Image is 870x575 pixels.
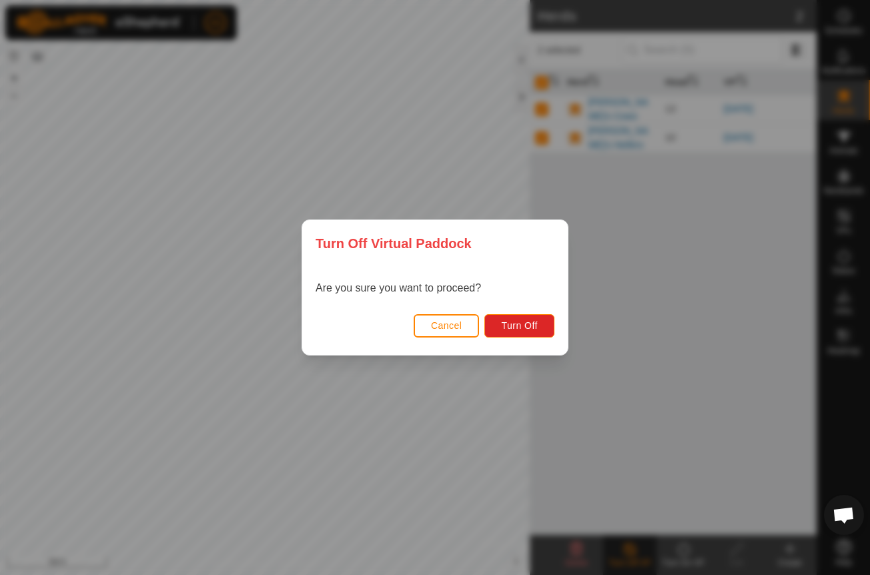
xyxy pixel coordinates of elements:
[316,280,481,296] p: Are you sure you want to proceed?
[414,314,480,338] button: Cancel
[824,495,864,535] div: Open chat
[431,320,462,331] span: Cancel
[316,233,472,253] span: Turn Off Virtual Paddock
[484,314,554,338] button: Turn Off
[501,320,538,331] span: Turn Off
